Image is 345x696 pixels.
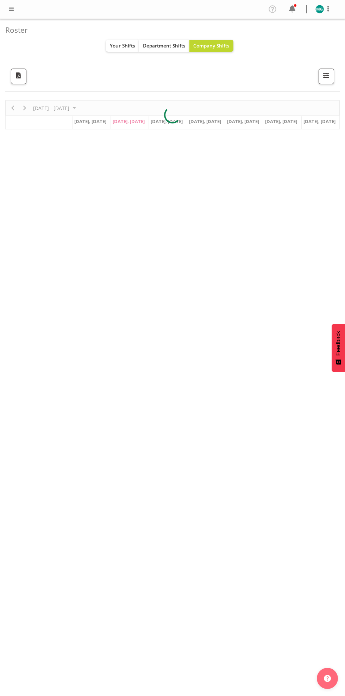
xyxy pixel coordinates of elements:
span: Feedback [335,331,341,356]
img: min-guo11569.jpg [315,5,324,13]
button: Download a PDF of the roster according to the set date range. [11,69,26,84]
span: Department Shifts [143,42,186,49]
button: Feedback - Show survey [332,324,345,372]
button: Filter Shifts [319,69,334,84]
span: Company Shifts [193,42,230,49]
button: Company Shifts [189,40,233,52]
button: Department Shifts [139,40,189,52]
img: help-xxl-2.png [324,675,331,682]
span: Your Shifts [110,42,135,49]
h4: Roster [5,26,334,34]
button: Your Shifts [106,40,139,52]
